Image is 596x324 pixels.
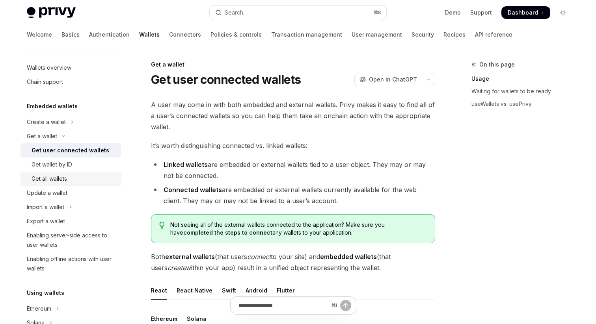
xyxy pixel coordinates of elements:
strong: Linked wallets [164,161,208,168]
div: React [151,281,167,300]
strong: Connected wallets [164,186,222,194]
a: User management [352,25,402,44]
a: Usage [471,72,576,85]
a: Basics [61,25,80,44]
span: Dashboard [508,9,538,17]
div: Import a wallet [27,202,64,212]
div: Wallets overview [27,63,71,72]
h1: Get user connected wallets [151,72,301,87]
div: Android [246,281,267,300]
a: Get user connected wallets [20,143,121,157]
svg: Tip [159,222,165,229]
a: Security [412,25,434,44]
div: Swift [222,281,236,300]
span: ⌘ K [373,9,382,16]
div: Get a wallet [151,61,435,69]
button: Toggle Get a wallet section [20,129,121,143]
button: Send message [340,300,351,311]
span: Not seeing all of the external wallets connected to the application? Make sure you have any walle... [170,221,427,237]
a: Wallets overview [20,61,121,75]
a: Wallets [139,25,160,44]
a: Get wallet by ID [20,157,121,172]
a: Waiting for wallets to be ready [471,85,576,98]
span: On this page [479,60,515,69]
div: Enabling server-side access to user wallets [27,231,117,250]
button: Open search [210,6,386,20]
span: Both (that users to your site) and (that users within your app) result in a unified object repres... [151,251,435,273]
div: Ethereum [27,304,51,313]
a: completed the steps to connect [183,229,272,236]
a: Demo [445,9,461,17]
a: Enabling offline actions with user wallets [20,252,121,276]
h5: Using wallets [27,288,64,298]
div: Search... [225,8,247,17]
li: are embedded or external wallets tied to a user object. They may or may not be connected. [151,159,435,181]
a: Policies & controls [210,25,262,44]
em: create [168,264,186,272]
div: Export a wallet [27,217,65,226]
a: Support [470,9,492,17]
a: useWallets vs. usePrivy [471,98,576,110]
a: Authentication [89,25,130,44]
a: API reference [475,25,512,44]
a: Transaction management [271,25,342,44]
button: Toggle Ethereum section [20,302,121,316]
span: A user may come in with both embedded and external wallets. Privy makes it easy to find all of a ... [151,99,435,132]
strong: external wallets [165,253,215,261]
a: Update a wallet [20,186,121,200]
button: Toggle Import a wallet section [20,200,121,214]
div: Chain support [27,77,63,87]
input: Ask a question... [238,297,328,314]
div: React Native [177,281,212,300]
div: Get wallet by ID [32,160,72,169]
span: It’s worth distinguishing connected vs. linked wallets: [151,140,435,151]
a: Connectors [169,25,201,44]
li: are embedded or external wallets currently available for the web client. They may or may not be l... [151,184,435,206]
a: Dashboard [501,6,550,19]
a: Recipes [443,25,466,44]
em: connect [247,253,271,261]
a: Chain support [20,75,121,89]
img: light logo [27,7,76,18]
span: Open in ChatGPT [369,76,417,83]
button: Toggle Create a wallet section [20,115,121,129]
a: Welcome [27,25,52,44]
button: Toggle dark mode [557,6,569,19]
button: Open in ChatGPT [354,73,422,86]
div: Enabling offline actions with user wallets [27,254,117,273]
div: Get all wallets [32,174,67,183]
a: Get all wallets [20,172,121,186]
div: Get a wallet [27,131,57,141]
div: Get user connected wallets [32,146,109,155]
a: Enabling server-side access to user wallets [20,228,121,252]
div: Create a wallet [27,117,66,127]
a: Export a wallet [20,214,121,228]
strong: embedded wallets [320,253,377,261]
h5: Embedded wallets [27,102,78,111]
div: Update a wallet [27,188,67,198]
div: Flutter [277,281,295,300]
